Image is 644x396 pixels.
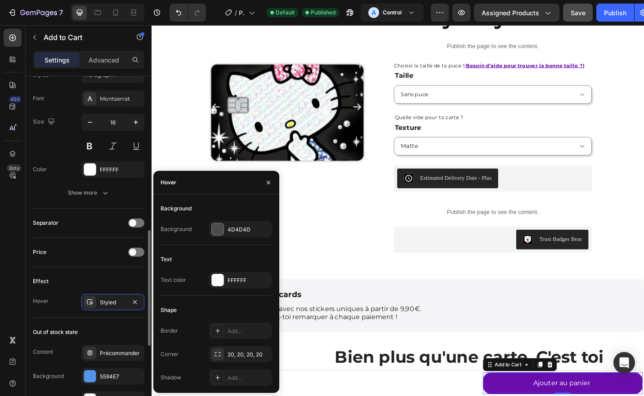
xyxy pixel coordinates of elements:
div: Add... [228,327,270,335]
div: Montserrat [100,95,142,103]
button: 7 [4,4,67,22]
div: Effect [33,277,49,285]
div: Styled [100,298,126,307]
span: Default [276,9,295,17]
div: Hover [161,178,176,187]
p: Publish the page to see the content. [265,200,482,210]
p: A [371,8,376,17]
span: ( [342,41,474,48]
div: Background [161,205,192,213]
div: Border [161,327,178,335]
div: FFFFFF [228,276,270,285]
div: FFFFFF [100,166,142,174]
div: Shape [161,306,177,314]
legend: Taille [265,50,287,62]
button: Show more [33,185,144,201]
div: Background [33,372,64,380]
span: Published [311,9,335,17]
div: Shadow [161,374,181,382]
img: COTnt4SChPkCEAE=.jpeg [276,163,287,174]
span: Product Page - [DATE] 18:09:41 [239,8,245,18]
span: / [235,8,237,18]
div: 450 [9,96,22,103]
div: Separator [33,219,58,227]
div: Background [161,225,192,233]
div: Undo/Redo [170,4,206,22]
p: Pimp tes cartes avec Mysticards [21,290,164,301]
iframe: Design area [152,25,644,396]
div: Show more [68,188,110,197]
button: Assigned Products [474,4,559,22]
div: Publish [604,8,626,18]
div: Font [33,94,44,102]
button: Publish [596,4,634,22]
div: Add to Cart [374,368,407,376]
button: AControl [361,4,424,22]
p: Ajoute du style et de la personnalité avec nos stickers uniques à partir de 9,90 €. Rejoins la et... [8,307,295,325]
div: Précommander [100,349,142,357]
button: Trust Badges Bear [399,224,479,246]
div: Open Intercom Messenger [613,352,635,374]
div: 5594E7 [100,373,142,381]
span: Assigned Products [482,8,539,18]
p: 7 [59,7,63,18]
p: Quelle vibe pour ta carte ? [266,98,481,106]
button: Carousel Back Arrow [65,85,76,95]
div: Out of stock state [33,328,78,336]
legend: Texture [265,107,296,119]
button: Estimated Delivery Date ‑ Plus [269,157,380,179]
div: Color [33,165,47,174]
div: Hover [33,297,49,305]
div: Estimated Delivery Date ‑ Plus [294,163,372,172]
button: Save [563,4,593,22]
a: Choisis la taille de ta puce !(Besoin d’aide pour trouver la bonne taille ?) [265,41,474,49]
div: Price [33,248,46,256]
strong: #MYSTICOMMUNITY [42,316,119,324]
div: Corner [161,350,179,358]
div: Text [161,255,172,263]
div: Size [33,116,57,128]
div: Add... [228,374,270,382]
p: Advanced [89,55,119,65]
p: Publish the page to see the content. [265,18,482,28]
div: 20, 20, 20, 20 [228,351,270,359]
div: Content [33,348,53,356]
div: Text color [161,276,186,284]
img: CLDR_q6erfwCEAE=.png [407,230,417,240]
button: Carousel Next Arrow [219,85,230,95]
p: Settings [45,55,70,65]
h3: Control [383,8,402,17]
p: Add to Cart [44,32,120,43]
span: Choisis la taille de ta puce ! [265,41,342,48]
u: Besoin d’aide pour trouver la bonne taille ?) [344,41,474,48]
div: 4D4D4D [228,226,270,234]
span: Save [571,9,586,17]
div: Beta [7,165,22,172]
div: Trust Badges Bear [425,230,471,239]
